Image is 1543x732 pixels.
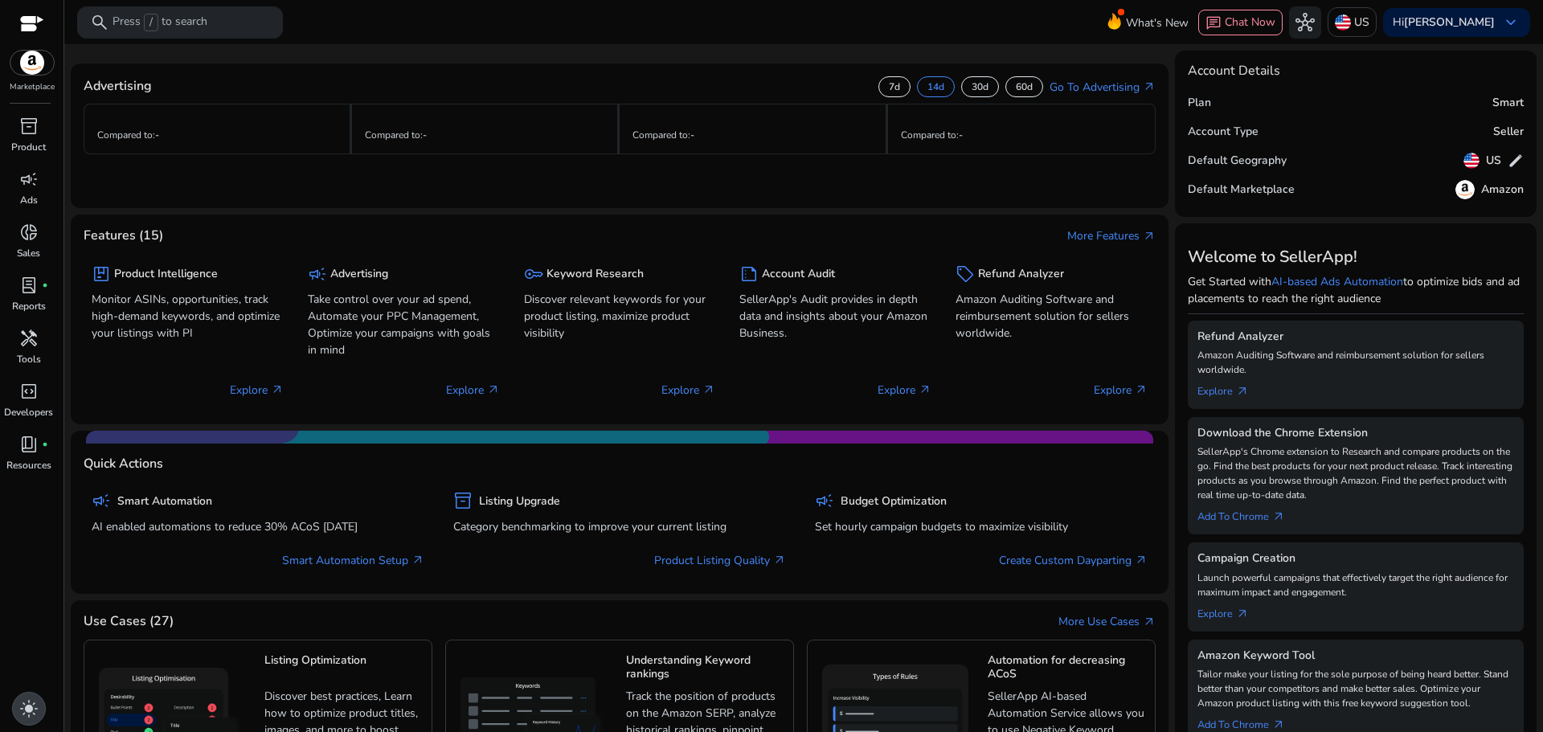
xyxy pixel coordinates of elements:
[1289,6,1321,39] button: hub
[1197,667,1514,710] p: Tailor make your listing for the sole purpose of being heard better. Stand better than your compe...
[1492,96,1524,110] h5: Smart
[92,518,424,535] p: AI enabled automations to reduce 30% ACoS [DATE]
[889,80,900,93] p: 7d
[762,268,835,281] h5: Account Audit
[1198,10,1283,35] button: chatChat Now
[20,193,38,207] p: Ads
[1272,718,1285,731] span: arrow_outward
[919,383,931,396] span: arrow_outward
[12,299,46,313] p: Reports
[42,282,48,288] span: fiber_manual_record
[1455,180,1475,199] img: amazon.svg
[1058,613,1156,630] a: More Use Casesarrow_outward
[4,405,53,419] p: Developers
[988,654,1147,682] h5: Automation for decreasing ACoS
[84,79,152,94] h4: Advertising
[423,129,427,141] span: -
[10,51,54,75] img: amazon.svg
[479,495,560,509] h5: Listing Upgrade
[92,291,284,341] p: Monitor ASINs, opportunities, track high-demand keywords, and optimize your listings with PI
[1486,154,1501,168] h5: US
[1143,615,1156,628] span: arrow_outward
[1493,125,1524,139] h5: Seller
[84,456,163,472] h4: Quick Actions
[1188,154,1287,168] h5: Default Geography
[6,458,51,472] p: Resources
[1135,554,1148,566] span: arrow_outward
[1197,427,1514,440] h5: Download the Chrome Extension
[1188,183,1295,197] h5: Default Marketplace
[90,13,109,32] span: search
[1016,80,1033,93] p: 60d
[1067,227,1156,244] a: More Featuresarrow_outward
[487,383,500,396] span: arrow_outward
[11,140,46,154] p: Product
[1143,80,1156,93] span: arrow_outward
[17,246,40,260] p: Sales
[19,117,39,136] span: inventory_2
[690,129,694,141] span: -
[144,14,158,31] span: /
[308,264,327,284] span: campaign
[1272,510,1285,523] span: arrow_outward
[978,268,1064,281] h5: Refund Analyzer
[84,614,174,629] h4: Use Cases (27)
[815,491,834,510] span: campaign
[19,435,39,454] span: book_4
[1501,13,1520,32] span: keyboard_arrow_down
[1188,125,1259,139] h5: Account Type
[524,291,716,341] p: Discover relevant keywords for your product listing, maximize product visibility
[1188,63,1280,79] h4: Account Details
[1197,570,1514,599] p: Launch powerful campaigns that effectively target the right audience for maximum impact and engag...
[19,223,39,242] span: donut_small
[97,128,337,142] p: Compared to :
[42,441,48,448] span: fiber_manual_record
[282,552,424,569] a: Smart Automation Setup
[1197,377,1262,399] a: Explorearrow_outward
[773,554,786,566] span: arrow_outward
[1197,502,1298,525] a: Add To Chrome
[1236,607,1249,620] span: arrow_outward
[1481,183,1524,197] h5: Amazon
[10,81,55,93] p: Marketplace
[1197,552,1514,566] h5: Campaign Creation
[1393,17,1495,28] p: Hi
[117,495,212,509] h5: Smart Automation
[999,552,1148,569] a: Create Custom Dayparting
[19,329,39,348] span: handyman
[1197,599,1262,622] a: Explorearrow_outward
[1188,273,1524,307] p: Get Started with to optimize bids and ad placements to reach the right audience
[92,491,111,510] span: campaign
[815,518,1148,535] p: Set hourly campaign budgets to maximize visibility
[1508,153,1524,169] span: edit
[453,518,786,535] p: Category benchmarking to improve your current listing
[972,80,988,93] p: 30d
[1197,444,1514,502] p: SellerApp's Chrome extension to Research and compare products on the go. Find the best products f...
[19,382,39,401] span: code_blocks
[739,264,759,284] span: summarize
[271,383,284,396] span: arrow_outward
[546,268,644,281] h5: Keyword Research
[230,382,284,399] p: Explore
[155,129,159,141] span: -
[330,268,388,281] h5: Advertising
[1335,14,1351,31] img: us.svg
[901,128,1143,142] p: Compared to :
[632,128,873,142] p: Compared to :
[1225,14,1275,30] span: Chat Now
[114,268,218,281] h5: Product Intelligence
[1271,274,1403,289] a: AI-based Ads Automation
[1236,385,1249,398] span: arrow_outward
[19,699,39,718] span: light_mode
[927,80,944,93] p: 14d
[739,291,931,341] p: SellerApp's Audit provides in depth data and insights about your Amazon Business.
[1188,96,1211,110] h5: Plan
[956,291,1148,341] p: Amazon Auditing Software and reimbursement solution for sellers worldwide.
[92,264,111,284] span: package
[1094,382,1148,399] p: Explore
[1205,15,1222,31] span: chat
[956,264,975,284] span: sell
[19,276,39,295] span: lab_profile
[1143,230,1156,243] span: arrow_outward
[411,554,424,566] span: arrow_outward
